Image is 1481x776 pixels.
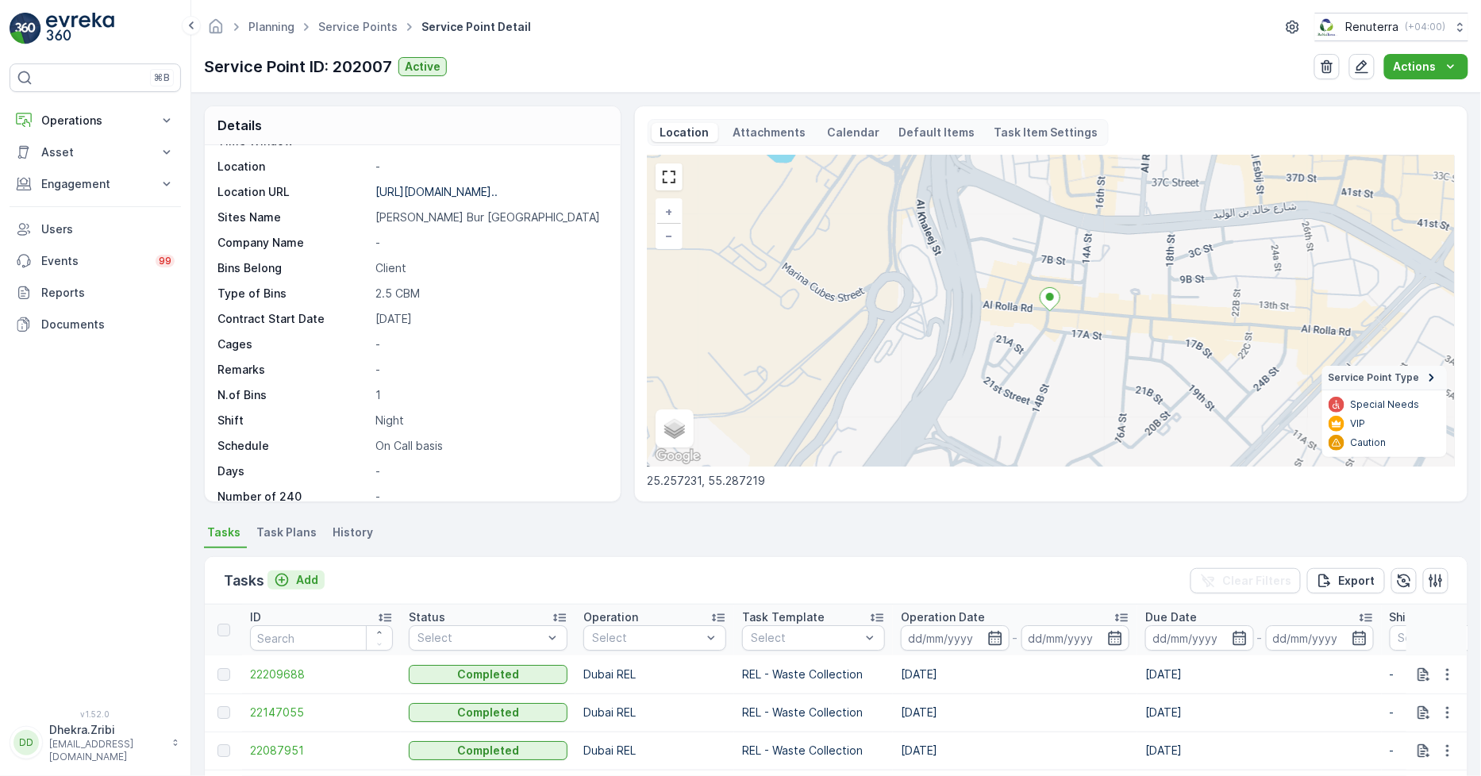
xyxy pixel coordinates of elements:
input: dd/mm/yyyy [1266,625,1375,651]
p: ⌘B [154,71,170,84]
p: - [375,235,603,251]
img: logo [10,13,41,44]
p: Shift [217,413,369,428]
p: Select [592,630,702,646]
a: Users [10,213,181,245]
p: Number of 240 [217,489,369,505]
p: Users [41,221,175,237]
p: Add [296,572,318,588]
span: v 1.52.0 [10,709,181,719]
p: - [375,463,603,479]
img: logo_light-DOdMpM7g.png [46,13,114,44]
div: Toggle Row Selected [217,668,230,681]
p: Renuterra [1346,19,1399,35]
p: Clear Filters [1222,573,1291,589]
p: Active [405,59,440,75]
p: [EMAIL_ADDRESS][DOMAIN_NAME] [49,738,163,763]
span: − [665,229,673,242]
a: Documents [10,309,181,340]
p: - [375,362,603,378]
button: Actions [1384,54,1468,79]
button: Asset [10,136,181,168]
p: 2.5 CBM [375,286,603,302]
p: Type of Bins [217,286,369,302]
img: Screenshot_2024-07-26_at_13.33.01.png [1315,18,1340,36]
button: Engagement [10,168,181,200]
p: Select [751,630,860,646]
p: N.of Bins [217,387,369,403]
span: Tasks [207,524,240,540]
p: Asset [41,144,149,160]
p: Reports [41,285,175,301]
p: Export [1339,573,1375,589]
button: Completed [409,703,567,722]
span: History [333,524,373,540]
p: Calendar [828,125,880,140]
input: Search [250,625,393,651]
td: [DATE] [893,732,1137,770]
p: Bins Belong [217,260,369,276]
p: Select [417,630,543,646]
p: ( +04:00 ) [1406,21,1446,33]
p: Company Name [217,235,369,251]
p: Operations [41,113,149,129]
p: Task Template [742,609,825,625]
button: DDDhekra.Zribi[EMAIL_ADDRESS][DOMAIN_NAME] [10,722,181,763]
p: 1 [375,387,603,403]
p: - [1257,628,1263,647]
a: 22209688 [250,667,393,682]
p: Tasks [224,570,264,592]
p: Events [41,253,146,269]
input: dd/mm/yyyy [901,625,1010,651]
span: + [666,205,673,218]
a: Planning [248,20,294,33]
button: Operations [10,105,181,136]
span: 22087951 [250,743,393,759]
button: Renuterra(+04:00) [1315,13,1468,41]
td: [DATE] [1137,655,1382,693]
p: - [1013,628,1018,647]
a: Reports [10,277,181,309]
p: REL - Waste Collection [742,705,885,720]
p: Dhekra.Zribi [49,722,163,738]
a: View Fullscreen [657,165,681,189]
p: Dubai REL [583,743,726,759]
p: Schedule [217,438,369,454]
button: Add [267,570,325,590]
p: Engagement [41,176,149,192]
span: Task Plans [256,524,317,540]
a: Zoom Out [657,224,681,248]
a: Open this area in Google Maps (opens a new window) [652,446,704,467]
div: DD [13,730,39,755]
p: Service Point ID: 202007 [204,55,392,79]
button: Completed [409,665,567,684]
p: Location [658,125,712,140]
a: Service Points [318,20,398,33]
p: Task Item Settings [994,125,1098,140]
p: 25.257231, 55.287219 [648,473,1455,489]
p: - [375,489,603,505]
img: Google [652,446,704,467]
button: Active [398,57,447,76]
p: [DATE] [375,311,603,327]
p: Completed [457,705,519,720]
p: Operation Date [901,609,985,625]
td: [DATE] [1137,732,1382,770]
input: dd/mm/yyyy [1021,625,1130,651]
p: Details [217,116,262,135]
p: Due Date [1145,609,1197,625]
p: 99 [159,255,171,267]
a: Events99 [10,245,181,277]
a: Layers [657,411,692,446]
p: Night [375,413,603,428]
p: Special Needs [1351,398,1420,411]
a: 22147055 [250,705,393,720]
p: Completed [457,743,519,759]
p: Dubai REL [583,667,726,682]
p: Cages [217,336,369,352]
p: Status [409,609,445,625]
p: Days [217,463,369,479]
p: Operation [583,609,638,625]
